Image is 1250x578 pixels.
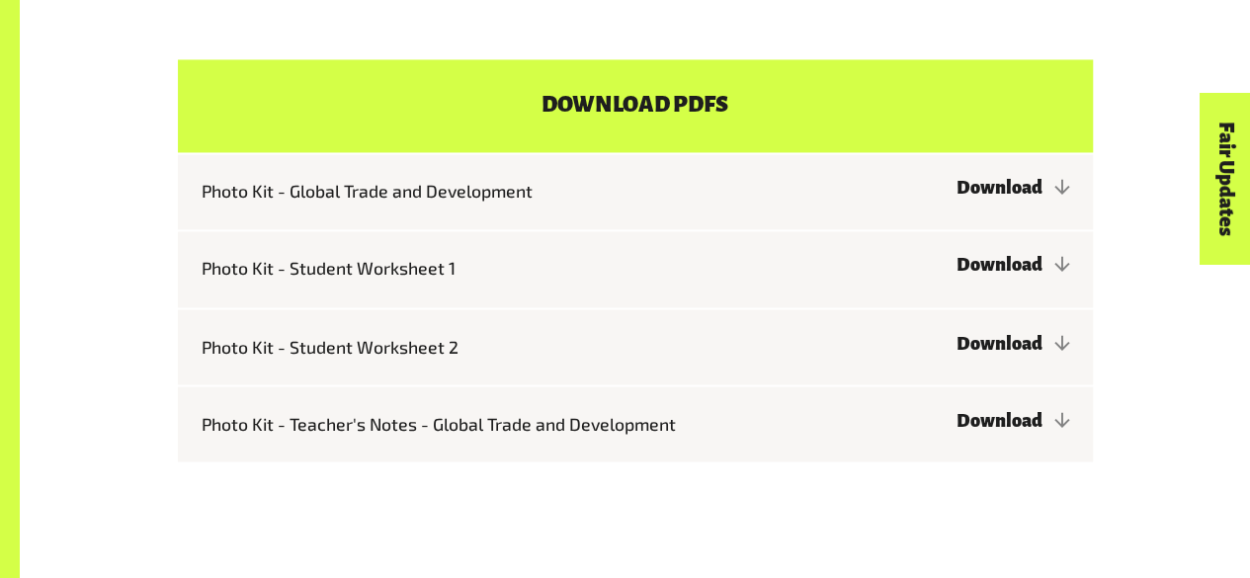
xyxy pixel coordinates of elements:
[956,178,1068,198] a: Download
[178,59,1093,152] h4: Download PDFs
[956,333,1068,353] a: Download
[956,255,1068,275] a: Download
[956,410,1068,430] a: Download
